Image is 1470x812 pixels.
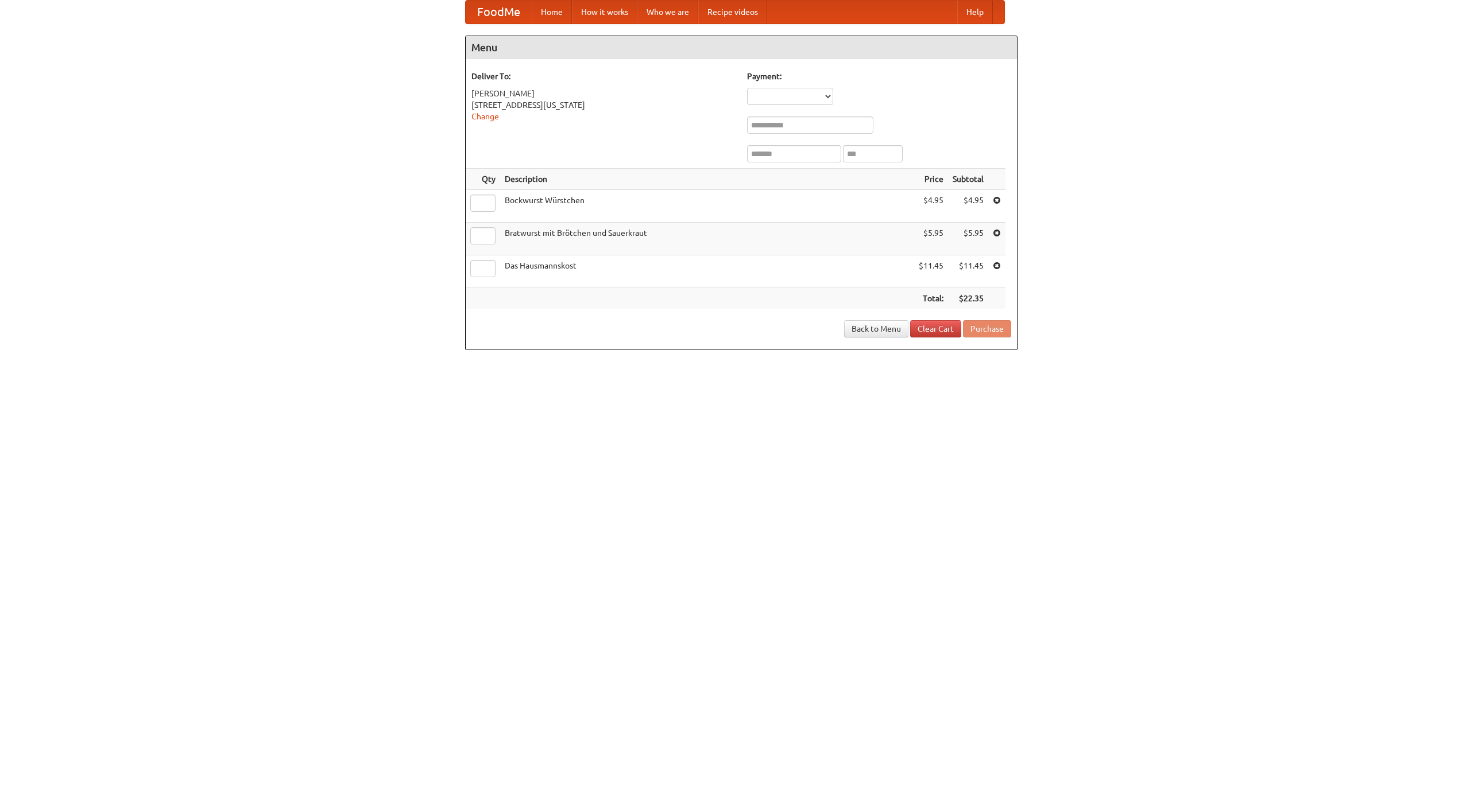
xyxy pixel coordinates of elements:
[957,1,993,24] a: Help
[914,169,948,190] th: Price
[471,71,736,82] h5: Deliver To:
[500,190,914,223] td: Bockwurst Würstchen
[466,36,1017,59] h4: Menu
[500,255,914,288] td: Das Hausmannskost
[914,223,948,255] td: $5.95
[572,1,637,24] a: How it works
[948,169,988,190] th: Subtotal
[500,169,914,190] th: Description
[532,1,572,24] a: Home
[914,255,948,288] td: $11.45
[698,1,767,24] a: Recipe videos
[466,1,532,24] a: FoodMe
[914,288,948,309] th: Total:
[910,320,961,337] a: Clear Cart
[747,71,1011,82] h5: Payment:
[844,320,908,337] a: Back to Menu
[963,320,1011,337] button: Purchase
[637,1,698,24] a: Who we are
[471,99,736,111] div: [STREET_ADDRESS][US_STATE]
[471,112,499,121] a: Change
[948,223,988,255] td: $5.95
[948,190,988,223] td: $4.95
[914,190,948,223] td: $4.95
[500,223,914,255] td: Bratwurst mit Brötchen und Sauerkraut
[948,288,988,309] th: $22.35
[948,255,988,288] td: $11.45
[471,88,736,99] div: [PERSON_NAME]
[466,169,500,190] th: Qty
